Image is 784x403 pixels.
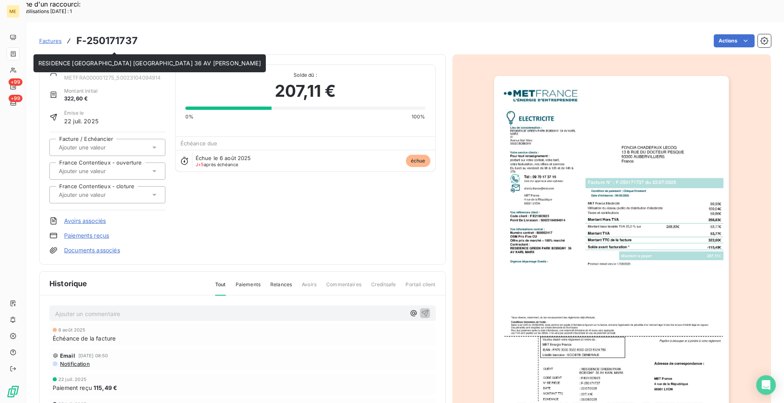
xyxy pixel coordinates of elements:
[412,113,425,120] span: 100%
[9,95,22,102] span: +99
[406,155,430,167] span: échue
[49,278,87,289] span: Historique
[59,361,90,367] span: Notification
[371,281,396,295] span: Creditsafe
[38,60,261,67] span: RESIDENCE [GEOGRAPHIC_DATA] [GEOGRAPHIC_DATA] 36 AV [PERSON_NAME]
[64,74,165,81] span: METFRA000001275_50023104094914
[39,38,62,44] span: Factures
[78,353,108,358] span: [DATE] 08:50
[756,375,776,395] div: Open Intercom Messenger
[405,281,435,295] span: Portail client
[7,80,19,93] a: +99
[64,95,98,103] span: 322,60 €
[7,385,20,398] img: Logo LeanPay
[58,167,140,175] input: Ajouter une valeur
[39,37,62,45] a: Factures
[196,162,204,167] span: J+5
[58,144,140,151] input: Ajouter une valeur
[9,78,22,86] span: +99
[53,383,92,392] span: Paiement reçu
[326,281,361,295] span: Commentaires
[94,383,117,392] span: 115,49 €
[64,117,98,125] span: 22 juil. 2025
[58,377,87,382] span: 22 juil. 2025
[64,109,98,117] span: Émise le
[64,87,98,95] span: Montant initial
[215,281,226,296] span: Tout
[236,281,261,295] span: Paiements
[64,217,106,225] a: Avoirs associés
[76,33,138,48] h3: F-250171737
[275,79,336,103] span: 207,11 €
[196,155,251,161] span: Échue le 6 août 2025
[58,327,86,332] span: 6 août 2025
[64,232,109,240] a: Paiements reçus
[196,162,238,167] span: après échéance
[714,34,755,47] button: Actions
[185,71,425,79] span: Solde dû :
[58,191,140,198] input: Ajouter une valeur
[180,140,218,147] span: Échéance due
[302,281,316,295] span: Avoirs
[64,246,120,254] a: Documents associés
[185,113,194,120] span: 0%
[53,334,116,343] span: Échéance de la facture
[60,352,75,359] span: Email
[270,281,292,295] span: Relances
[7,96,19,109] a: +99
